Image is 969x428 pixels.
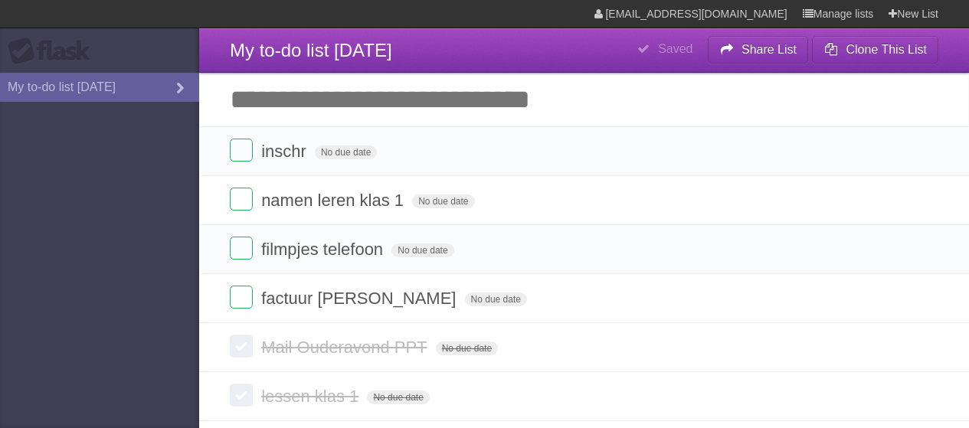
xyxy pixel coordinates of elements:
[230,335,253,358] label: Done
[846,43,927,56] b: Clone This List
[315,145,377,159] span: No due date
[230,139,253,162] label: Done
[261,240,387,259] span: filmpjes telefoon
[367,390,429,404] span: No due date
[261,142,310,161] span: inschr
[708,36,809,64] button: Share List
[261,289,460,308] span: factuur [PERSON_NAME]
[230,237,253,260] label: Done
[391,243,453,257] span: No due date
[741,43,797,56] b: Share List
[658,42,692,55] b: Saved
[412,194,474,208] span: No due date
[230,40,392,60] span: My to-do list [DATE]
[230,188,253,211] label: Done
[465,292,527,306] span: No due date
[812,36,938,64] button: Clone This List
[261,387,362,406] span: lessen klas 1
[261,338,430,357] span: Mail Ouderavond PPT
[261,191,408,210] span: namen leren klas 1
[230,384,253,407] label: Done
[8,38,100,65] div: Flask
[230,286,253,309] label: Done
[436,341,498,355] span: No due date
